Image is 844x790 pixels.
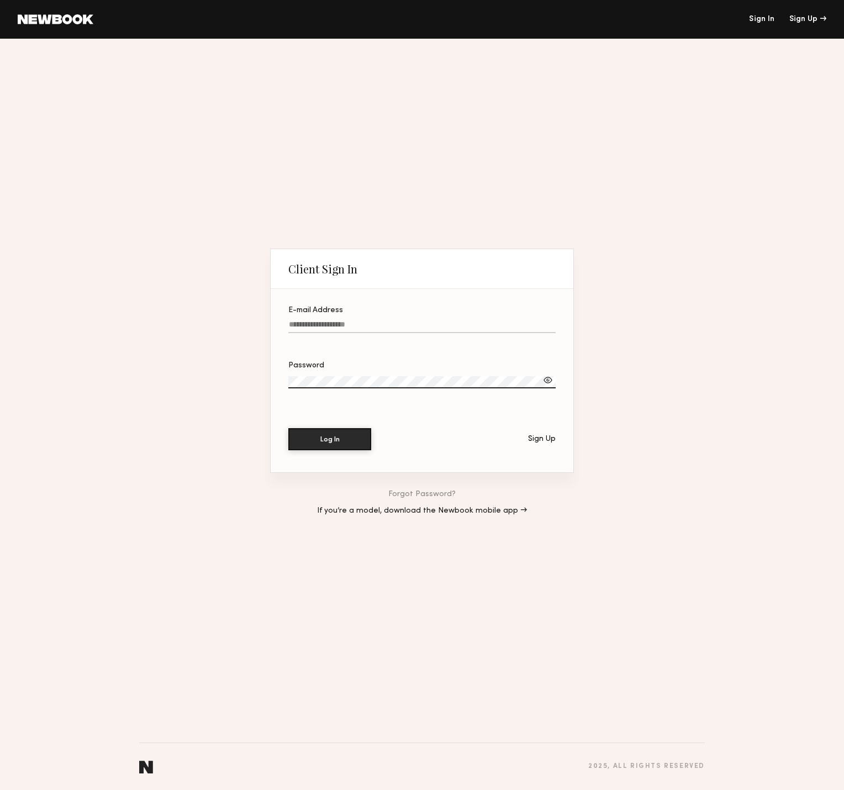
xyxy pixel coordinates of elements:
[528,435,556,443] div: Sign Up
[789,15,826,23] div: Sign Up
[288,307,556,314] div: E-mail Address
[749,15,774,23] a: Sign In
[288,428,371,450] button: Log In
[288,262,357,276] div: Client Sign In
[388,491,456,498] a: Forgot Password?
[317,507,527,515] a: If you’re a model, download the Newbook mobile app →
[288,320,556,333] input: E-mail Address
[288,362,556,370] div: Password
[588,763,705,770] div: 2025 , all rights reserved
[288,376,556,388] input: Password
